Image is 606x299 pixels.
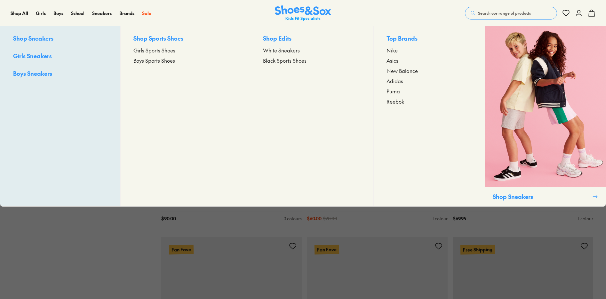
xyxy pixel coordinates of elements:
span: Nike [387,46,398,54]
a: Girls Sports Shoes [133,46,237,54]
span: Black Sports Shoes [263,57,307,64]
button: Search our range of products [465,7,557,20]
span: Sale [142,10,151,16]
a: Shop Sneakers [485,26,606,206]
a: Adidas [387,77,472,85]
span: Adidas [387,77,403,85]
span: Girls [36,10,46,16]
p: Top Brands [387,34,472,44]
span: White Sneakers [263,46,300,54]
a: Brands [119,10,134,17]
p: Shop Sports Shoes [133,34,237,44]
span: Girls Sports Shoes [133,46,175,54]
span: Boys Sneakers [13,69,52,77]
a: Shoes & Sox [275,5,331,21]
span: Sneakers [92,10,112,16]
span: Search our range of products [478,10,531,16]
span: Reebok [387,98,404,105]
a: Girls [36,10,46,17]
p: Shop Sneakers [493,192,590,201]
a: New Balance [387,67,472,75]
a: Black Sports Shoes [263,57,361,64]
a: Shop All [11,10,28,17]
span: Girls Sneakers [13,52,52,60]
div: 1 colour [432,215,448,222]
div: 3 colours [284,215,302,222]
p: Free Shipping [460,245,495,255]
a: White Sneakers [263,46,361,54]
span: $ 60.00 [307,215,322,222]
p: Fan Fave [315,245,339,254]
a: Sale [142,10,151,17]
a: Reebok [387,98,472,105]
a: Shop Sneakers [13,34,108,44]
span: $ 90.00 [323,215,337,222]
span: Boys [53,10,63,16]
a: Asics [387,57,472,64]
div: 1 colour [578,215,593,222]
span: Shop All [11,10,28,16]
span: Boys Sports Shoes [133,57,175,64]
p: Shop Edits [263,34,361,44]
a: Boys Sneakers [13,69,108,79]
a: Nike [387,46,472,54]
span: School [71,10,84,16]
span: $ 69.95 [453,215,466,222]
span: New Balance [387,67,418,75]
a: Girls Sneakers [13,51,108,61]
a: Boys Sports Shoes [133,57,237,64]
span: Shop Sneakers [13,34,53,42]
span: Asics [387,57,398,64]
img: SNS_Logo_Responsive.svg [275,5,331,21]
span: Puma [387,87,400,95]
a: Puma [387,87,472,95]
span: $ 90.00 [161,215,176,222]
a: Sneakers [92,10,112,17]
img: SNS_WEBASSETS_CollectionHero_1280x1600_5.png [485,26,606,187]
p: Fan Fave [169,245,193,254]
a: Boys [53,10,63,17]
a: School [71,10,84,17]
span: Brands [119,10,134,16]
